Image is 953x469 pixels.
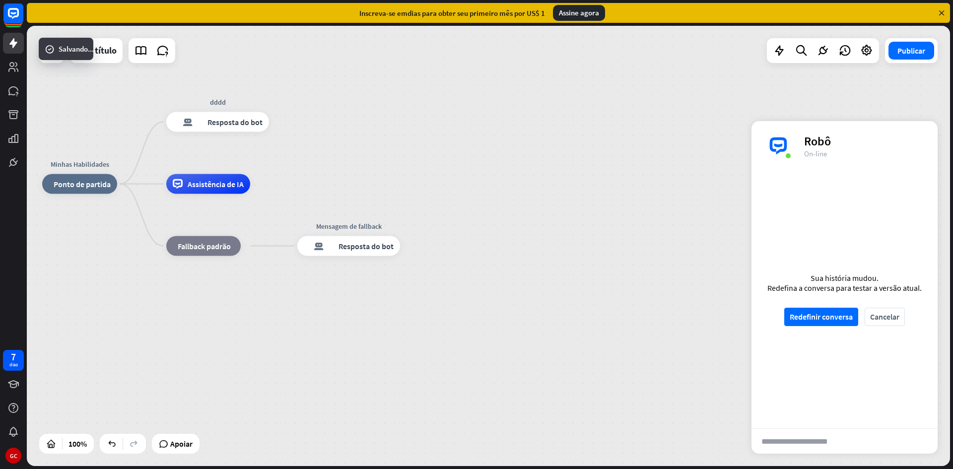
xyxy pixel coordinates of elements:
[888,42,934,60] button: Publicar
[68,439,87,449] font: 100%
[10,452,17,460] font: GC
[865,308,905,326] button: Cancelar
[790,312,853,322] font: Redefinir conversa
[804,134,831,149] font: Robô
[54,179,111,189] font: Ponto de partida
[178,241,231,251] font: Fallback padrão
[767,283,922,293] font: Redefina a conversa para testar a versão atual.
[210,98,226,107] font: dddd
[859,435,931,447] font: enviar
[8,4,38,34] button: Abra o widget de bate-papo do LiveChat
[59,44,94,54] font: Salvando...
[76,38,117,63] div: Sem título
[559,8,599,17] font: Assine agora
[804,149,827,158] font: On-line
[207,117,263,127] font: Resposta do bot
[173,117,203,127] font: resposta do bot de bloco
[870,312,899,322] font: Cancelar
[897,46,925,56] font: Publicar
[784,308,858,326] button: Redefinir conversa
[811,273,879,283] font: Sua história mudou.
[408,8,545,18] font: dias para obter seu primeiro mês por US$ 1
[188,179,244,189] font: Assistência de IA
[304,241,334,251] font: resposta do bot de bloco
[11,350,16,363] font: 7
[76,45,117,56] font: Sem título
[51,160,109,169] font: Minhas Habilidades
[316,222,382,231] font: Mensagem de fallback
[3,350,24,371] a: 7 dias
[339,241,394,251] font: Resposta do bot
[359,8,408,18] font: Inscreva-se em
[9,361,18,368] font: dias
[170,439,193,449] font: Apoiar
